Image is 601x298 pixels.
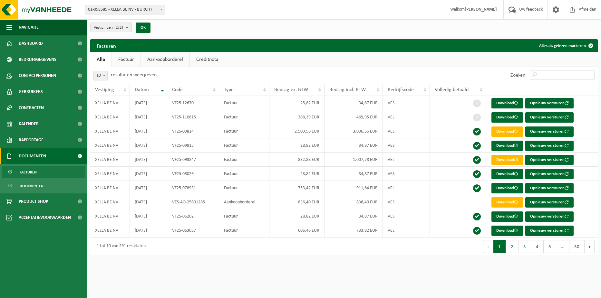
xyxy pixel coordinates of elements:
span: Bedrag incl. BTW [329,87,366,92]
td: 34,87 EUR [325,138,383,153]
td: Factuur [219,223,269,237]
td: XELLA BE NV [90,195,130,209]
span: Product Shop [19,193,48,210]
span: Facturen [20,166,37,178]
button: 4 [531,240,544,253]
td: XELLA BE NV [90,209,130,223]
td: 3.036,56 EUR [325,124,383,138]
td: VF25-08029 [167,167,219,181]
td: VES [383,138,430,153]
button: Opnieuw versturen [525,126,574,137]
span: Kalender [19,116,39,132]
label: Zoeken: [510,73,527,78]
button: Opnieuw versturen [525,226,574,236]
button: Opnieuw versturen [525,197,574,208]
td: XELLA BE NV [90,167,130,181]
a: Download [491,155,523,165]
td: XELLA BE NV [90,181,130,195]
td: VES [383,96,430,110]
td: 911,64 EUR [325,181,383,195]
a: Download [491,126,523,137]
td: 2.509,56 EUR [269,124,325,138]
td: XELLA BE NV [90,138,130,153]
td: [DATE] [130,209,167,223]
td: [DATE] [130,153,167,167]
span: Datum [135,87,149,92]
button: Opnieuw versturen [525,183,574,193]
td: VF25-093847 [167,153,219,167]
a: Aankoopborderel [141,52,189,67]
td: Factuur [219,96,269,110]
button: Previous [483,240,493,253]
td: VES [383,209,430,223]
span: Bedrijfscode [388,87,414,92]
td: VES [383,195,430,209]
button: 5 [544,240,556,253]
td: 28,82 EUR [269,209,325,223]
h2: Facturen [90,39,122,52]
td: VEL [383,223,430,237]
td: [DATE] [130,167,167,181]
td: Factuur [219,124,269,138]
td: 832,88 EUR [269,153,325,167]
button: OK [136,23,150,33]
td: VF25-12670 [167,96,219,110]
td: VEL [383,153,430,167]
span: Type [224,87,234,92]
td: VF25-078931 [167,181,219,195]
span: Navigatie [19,19,39,35]
td: [DATE] [130,223,167,237]
td: VF25-110615 [167,110,219,124]
a: Download [491,141,523,151]
button: 30 [569,240,585,253]
td: 34,87 EUR [325,209,383,223]
button: Opnieuw versturen [525,211,574,222]
td: 469,95 EUR [325,110,383,124]
td: 733,82 EUR [325,223,383,237]
td: [DATE] [130,195,167,209]
span: Volledig betaald [435,87,469,92]
button: 1 [493,240,506,253]
button: Opnieuw versturen [525,112,574,123]
a: Download [491,211,523,222]
td: 836,40 EUR [269,195,325,209]
td: 34,87 EUR [325,96,383,110]
td: Factuur [219,110,269,124]
td: XELLA BE NV [90,153,130,167]
button: Next [585,240,595,253]
span: Code [172,87,183,92]
td: VF25-09815 [167,138,219,153]
td: 28,82 EUR [269,167,325,181]
span: 10 [93,71,108,80]
td: [DATE] [130,138,167,153]
td: 1.007,78 EUR [325,153,383,167]
td: [DATE] [130,124,167,138]
td: XELLA BE NV [90,223,130,237]
td: 28,82 EUR [269,96,325,110]
span: Bedrijfsgegevens [19,51,56,68]
td: 753,42 EUR [269,181,325,195]
td: Factuur [219,209,269,223]
td: Factuur [219,138,269,153]
a: Download [491,112,523,123]
td: VES-AO-25801285 [167,195,219,209]
td: Factuur [219,167,269,181]
count: (2/2) [114,25,123,30]
a: Documenten [2,180,85,192]
td: Aankoopborderel [219,195,269,209]
span: 01-058585 - XELLA BE NV - BURCHT [85,5,165,14]
td: VF25-06202 [167,209,219,223]
span: Documenten [20,180,44,192]
td: [DATE] [130,96,167,110]
button: 2 [506,240,519,253]
button: Opnieuw versturen [525,169,574,179]
button: Opnieuw versturen [525,155,574,165]
td: Factuur [219,181,269,195]
td: [DATE] [130,181,167,195]
td: 836,40 EUR [325,195,383,209]
span: Bedrag ex. BTW [274,87,308,92]
td: XELLA BE NV [90,124,130,138]
span: Acceptatievoorwaarden [19,210,71,226]
td: VES [383,124,430,138]
span: Rapportage [19,132,44,148]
